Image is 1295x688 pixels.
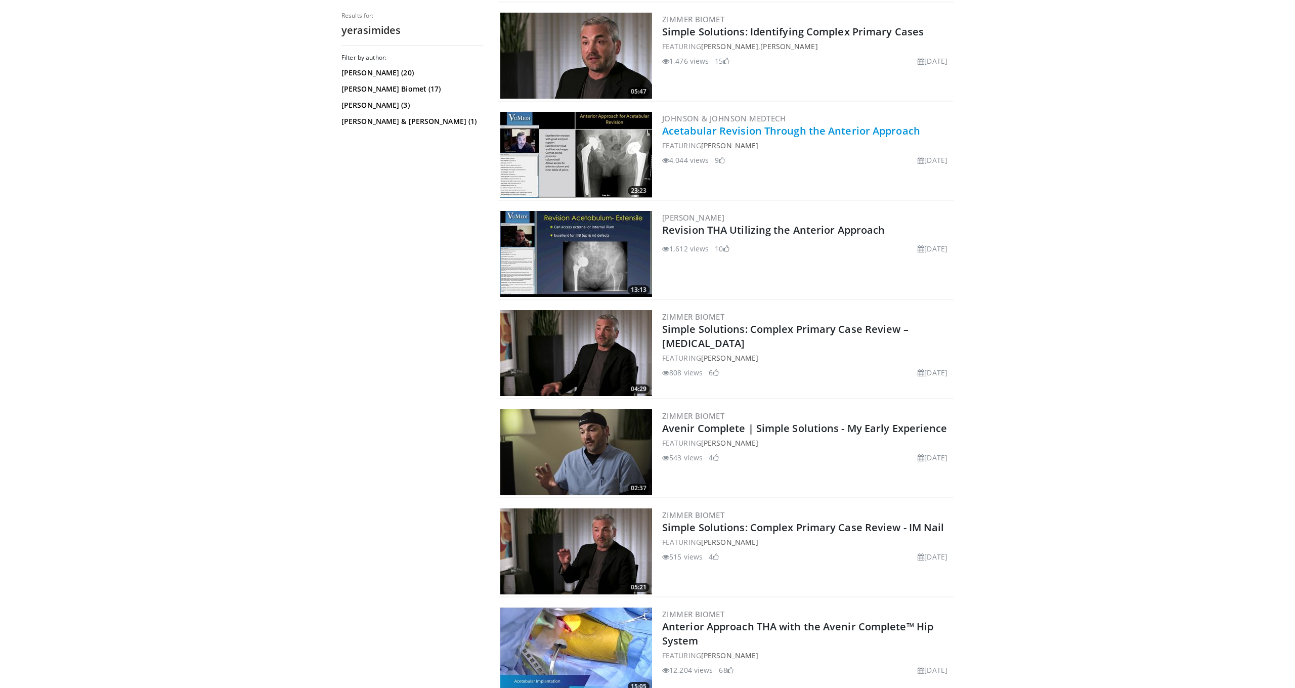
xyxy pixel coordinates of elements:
li: 10 [715,243,729,254]
span: 05:47 [628,87,650,96]
li: 9 [715,155,725,165]
li: 1,476 views [662,56,709,66]
div: FEATURING [662,650,952,661]
a: Zimmer Biomet [662,510,724,520]
div: FEATURING , [662,41,952,52]
li: 4 [709,551,719,562]
h3: Filter by author: [341,54,483,62]
img: 8fabf9a9-9b13-40de-be97-773de2e40f97.300x170_q85_crop-smart_upscale.jpg [500,13,652,99]
p: Results for: [341,12,483,20]
img: 1909dbd7-7378-4b4a-804d-6fb1b7e128d0.300x170_q85_crop-smart_upscale.jpg [500,112,652,198]
li: 6 [709,367,719,378]
li: [DATE] [918,243,947,254]
a: 23:23 [500,112,652,198]
a: [PERSON_NAME] [701,537,758,547]
li: [DATE] [918,665,947,675]
span: 23:23 [628,186,650,195]
li: 68 [719,665,733,675]
li: 543 views [662,452,703,463]
a: [PERSON_NAME] [662,212,724,223]
a: 04:29 [500,310,652,396]
div: FEATURING [662,438,952,448]
a: [PERSON_NAME] (3) [341,100,481,110]
a: Zimmer Biomet [662,312,724,322]
span: 02:37 [628,484,650,493]
a: 13:13 [500,211,652,297]
li: 4,044 views [662,155,709,165]
li: [DATE] [918,367,947,378]
a: [PERSON_NAME] [701,353,758,363]
li: [DATE] [918,56,947,66]
a: [PERSON_NAME] [760,41,817,51]
span: 05:21 [628,583,650,592]
a: [PERSON_NAME] [701,438,758,448]
a: Revision THA Utilizing the Anterior Approach [662,223,885,237]
a: [PERSON_NAME] Biomet (17) [341,84,481,94]
img: 5d3957e5-19eb-48a7-b512-471b94d69818.300x170_q85_crop-smart_upscale.jpg [500,310,652,396]
li: 1,612 views [662,243,709,254]
a: [PERSON_NAME] & [PERSON_NAME] (1) [341,116,481,126]
li: 808 views [662,367,703,378]
a: Zimmer Biomet [662,411,724,421]
div: FEATURING [662,353,952,363]
a: 05:21 [500,508,652,594]
li: 12,204 views [662,665,713,675]
a: [PERSON_NAME] [701,651,758,660]
a: 02:37 [500,409,652,495]
a: [PERSON_NAME] [701,141,758,150]
a: Simple Solutions: Complex Primary Case Review – [MEDICAL_DATA] [662,322,909,350]
a: [PERSON_NAME] (20) [341,68,481,78]
h2: yerasimides [341,24,483,37]
div: FEATURING [662,140,952,151]
a: [PERSON_NAME] [701,41,758,51]
a: Acetabular Revision Through the Anterior Approach [662,124,920,138]
a: Zimmer Biomet [662,609,724,619]
a: Simple Solutions: Complex Primary Case Review - IM Nail [662,521,944,534]
a: Johnson & Johnson MedTech [662,113,786,123]
img: 0e1fde7a-a5e4-4173-950c-202ef7ef379b.300x170_q85_crop-smart_upscale.jpg [500,508,652,594]
img: 76015899-ab39-41ca-a784-d57a87bef2f6.300x170_q85_crop-smart_upscale.jpg [500,409,652,495]
li: [DATE] [918,155,947,165]
a: 05:47 [500,13,652,99]
span: 13:13 [628,285,650,294]
a: Zimmer Biomet [662,14,724,24]
a: Anterior Approach THA with the Avenir Complete™ Hip System [662,620,933,648]
img: 318899_0000_1.png.300x170_q85_crop-smart_upscale.jpg [500,211,652,297]
a: Simple Solutions: Identifying Complex Primary Cases [662,25,924,38]
li: [DATE] [918,551,947,562]
li: 4 [709,452,719,463]
li: 515 views [662,551,703,562]
span: 04:29 [628,384,650,394]
li: 15 [715,56,729,66]
div: FEATURING [662,537,952,547]
li: [DATE] [918,452,947,463]
a: Avenir Complete | Simple Solutions - My Early Experience [662,421,947,435]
